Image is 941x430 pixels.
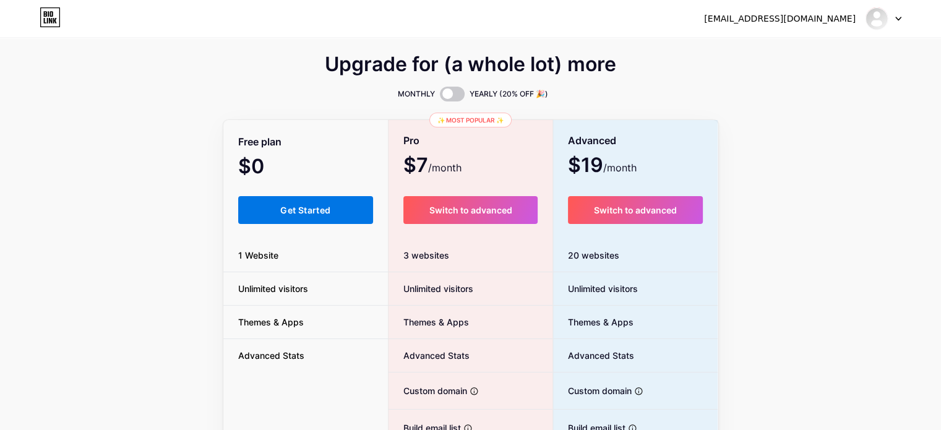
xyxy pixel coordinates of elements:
[389,349,470,362] span: Advanced Stats
[389,282,473,295] span: Unlimited visitors
[594,205,677,215] span: Switch to advanced
[553,282,638,295] span: Unlimited visitors
[603,160,637,175] span: /month
[403,196,538,224] button: Switch to advanced
[238,159,298,176] span: $0
[223,316,319,329] span: Themes & Apps
[403,130,419,152] span: Pro
[389,384,467,397] span: Custom domain
[553,316,634,329] span: Themes & Apps
[238,131,281,153] span: Free plan
[280,205,330,215] span: Get Started
[389,239,552,272] div: 3 websites
[553,384,632,397] span: Custom domain
[568,158,637,175] span: $19
[223,249,293,262] span: 1 Website
[568,130,616,152] span: Advanced
[568,196,703,224] button: Switch to advanced
[704,12,856,25] div: [EMAIL_ADDRESS][DOMAIN_NAME]
[553,349,634,362] span: Advanced Stats
[470,88,548,100] span: YEARLY (20% OFF 🎉)
[865,7,888,30] img: ranchosaojudastadeu
[389,316,469,329] span: Themes & Apps
[553,239,718,272] div: 20 websites
[223,349,319,362] span: Advanced Stats
[223,282,323,295] span: Unlimited visitors
[398,88,435,100] span: MONTHLY
[403,158,462,175] span: $7
[325,57,616,72] span: Upgrade for (a whole lot) more
[428,160,462,175] span: /month
[238,196,374,224] button: Get Started
[429,205,512,215] span: Switch to advanced
[429,113,512,127] div: ✨ Most popular ✨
